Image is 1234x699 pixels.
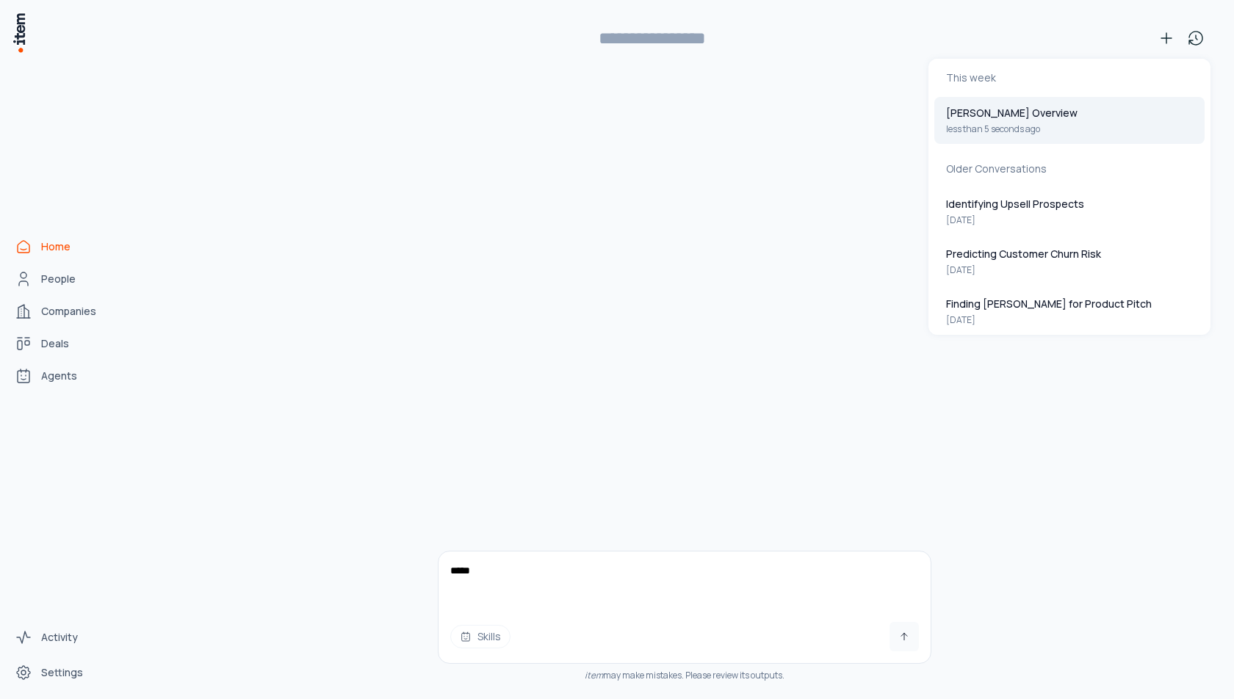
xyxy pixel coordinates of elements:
p: Identifying Upsell Prospects [946,197,1084,211]
p: [PERSON_NAME] Overview [946,106,1078,120]
div: may make mistakes. Please review its outputs. [438,670,931,681]
p: Finding [PERSON_NAME] for Product Pitch [946,297,1152,311]
p: Predicting Customer Churn Risk [946,247,1101,261]
a: Agents [9,361,120,391]
span: Deals [41,336,69,351]
div: Older Conversations [934,150,1205,188]
a: Home [9,232,120,261]
button: [PERSON_NAME] Overviewless than 5 seconds ago [934,97,1205,144]
button: View history [1181,23,1210,53]
button: Finding [PERSON_NAME] for Product Pitch[DATE] [934,288,1205,335]
span: Agents [41,369,77,383]
a: People [9,264,120,294]
i: item [585,669,603,681]
span: Home [41,239,71,254]
p: less than 5 seconds ago [946,123,1040,135]
a: Activity [9,623,120,652]
img: Item Brain Logo [12,12,26,54]
p: [DATE] [946,264,975,276]
span: Skills [477,629,501,644]
p: [DATE] [946,314,975,326]
button: Send message [890,622,919,651]
button: Identifying Upsell Prospects[DATE] [934,188,1205,235]
a: Settings [9,658,120,687]
button: Skills [450,625,510,648]
span: Companies [41,304,96,319]
span: Settings [41,665,83,680]
button: Predicting Customer Churn Risk[DATE] [934,238,1205,285]
a: Deals [9,329,120,358]
span: People [41,272,76,286]
button: New conversation [1152,23,1181,53]
p: [DATE] [946,214,975,226]
span: Activity [41,630,78,645]
div: This week [934,59,1205,97]
a: Companies [9,297,120,326]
